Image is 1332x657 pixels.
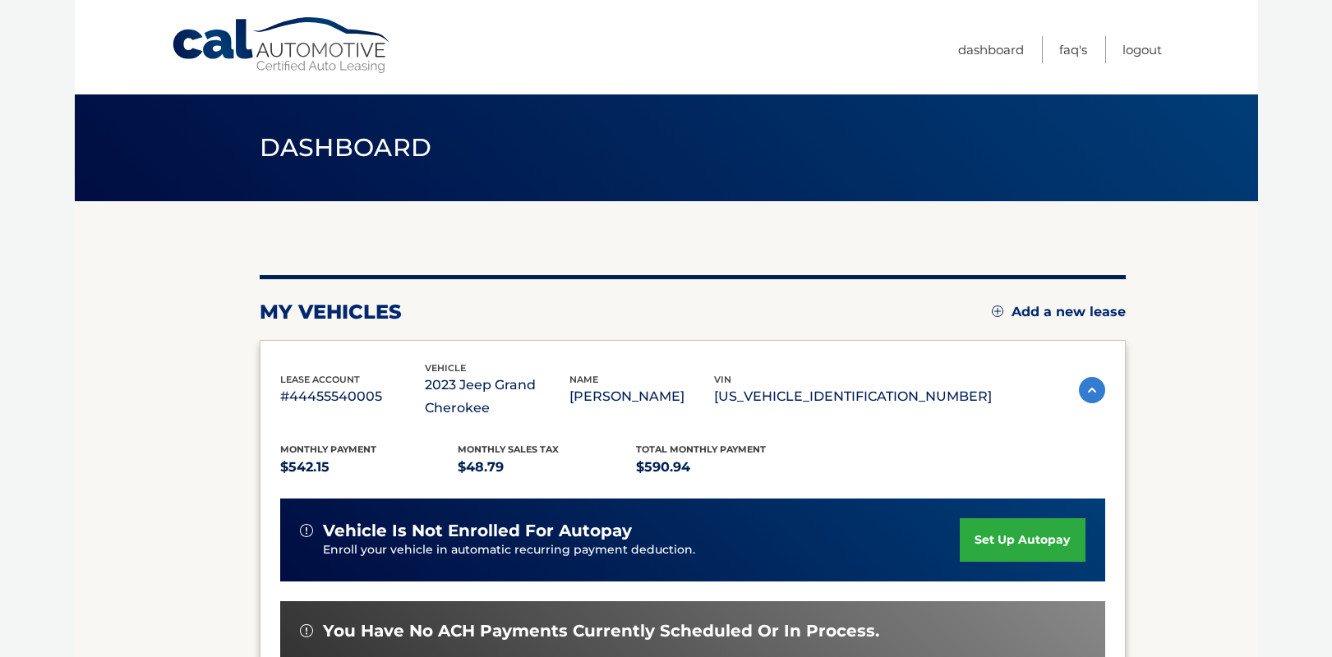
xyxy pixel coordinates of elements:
[458,443,559,455] span: Monthly sales Tax
[458,456,636,479] p: $48.79
[992,306,1003,317] img: add.svg
[323,541,961,559] p: Enroll your vehicle in automatic recurring payment deduction.
[992,304,1126,320] a: Add a new lease
[300,624,313,637] img: alert-white.svg
[280,443,376,455] span: Monthly Payment
[323,521,632,541] span: vehicle is not enrolled for autopay
[260,132,432,163] span: Dashboard
[300,524,313,537] img: alert-white.svg
[636,443,766,455] span: Total Monthly Payment
[960,518,1085,562] a: set up autopay
[280,456,459,479] p: $542.15
[425,374,569,420] p: 2023 Jeep Grand Cherokee
[636,456,814,479] p: $590.94
[1079,377,1105,403] img: accordion-active.svg
[714,374,731,385] span: vin
[323,621,879,641] span: You have no ACH payments currently scheduled or in process.
[569,385,714,408] p: [PERSON_NAME]
[280,374,360,385] span: lease account
[714,385,992,408] p: [US_VEHICLE_IDENTIFICATION_NUMBER]
[1122,36,1162,63] a: Logout
[171,16,393,75] a: Cal Automotive
[958,36,1024,63] a: Dashboard
[425,362,466,374] span: vehicle
[569,374,598,385] span: name
[1059,36,1087,63] a: FAQ's
[280,385,425,408] p: #44455540005
[260,300,402,324] h2: my vehicles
